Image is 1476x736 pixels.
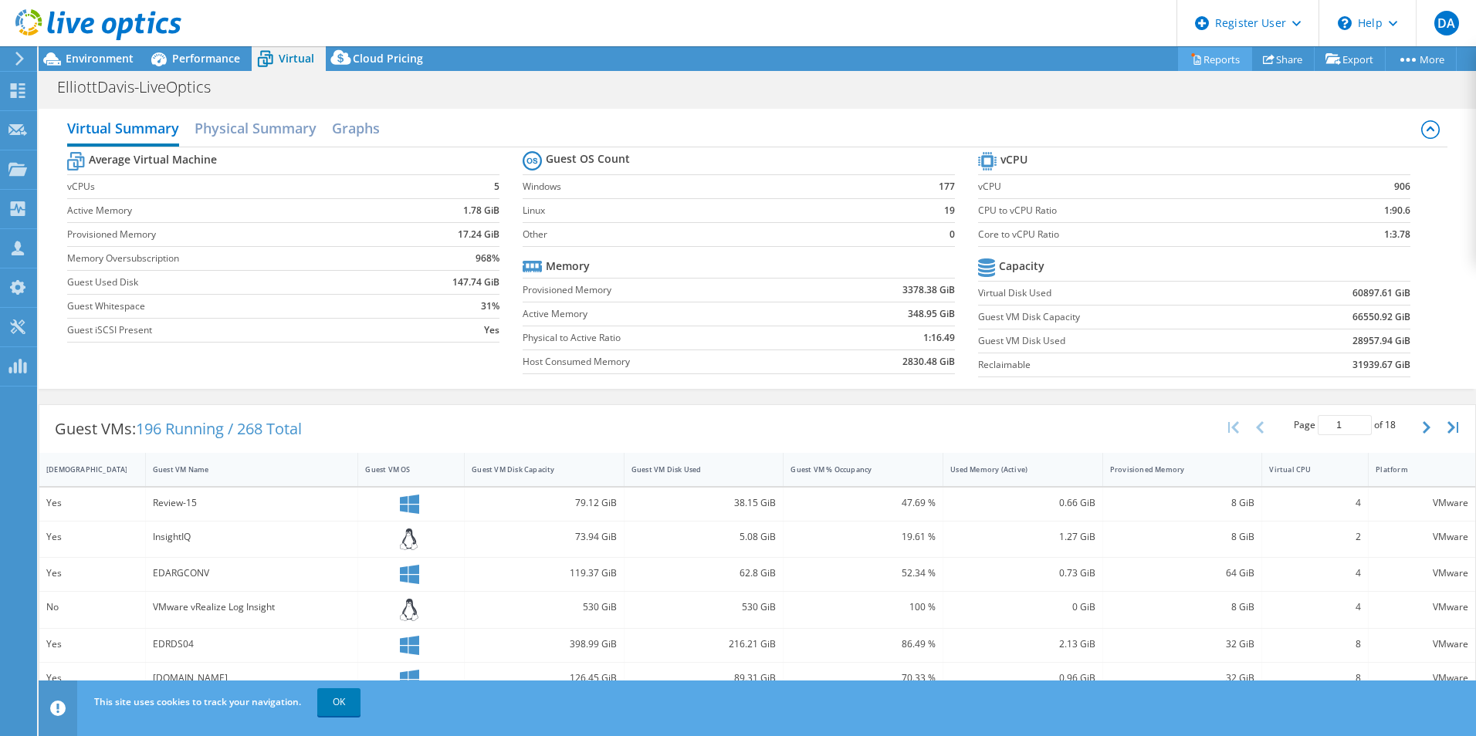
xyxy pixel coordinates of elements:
div: Yes [46,528,138,545]
h2: Physical Summary [195,113,317,143]
span: Environment [66,51,134,66]
svg: \n [1338,16,1352,30]
b: 147.74 GiB [452,275,499,290]
h2: Virtual Summary [67,113,179,147]
label: Linux [523,203,898,218]
div: 32 GiB [1110,670,1255,687]
div: Guest VM Name [153,464,333,474]
div: 2.13 GiB [950,636,1095,653]
label: Guest Whitespace [67,299,396,314]
label: Guest Used Disk [67,275,396,290]
div: 19.61 % [790,528,936,545]
div: 73.94 GiB [472,528,617,545]
div: Provisioned Memory [1110,464,1237,474]
span: Performance [172,51,240,66]
div: VMware vRealize Log Insight [153,599,351,616]
div: 126.45 GiB [472,670,617,687]
div: InsightIQ [153,528,351,545]
div: 4 [1269,495,1361,511]
div: Guest VM Disk Used [631,464,758,474]
div: VMware [1376,528,1468,545]
label: Guest iSCSI Present [67,322,396,338]
div: 32 GiB [1110,636,1255,653]
label: Provisioned Memory [523,282,819,298]
a: Share [1251,47,1315,71]
div: 398.99 GiB [472,636,617,653]
span: 196 Running / 268 Total [136,418,302,439]
div: 86.49 % [790,636,936,653]
label: Active Memory [523,306,819,322]
label: Guest VM Disk Used [978,333,1261,349]
label: vCPUs [67,179,396,194]
b: Guest OS Count [546,151,630,167]
b: 60897.61 GiB [1352,285,1410,301]
div: EDRDS04 [153,636,351,653]
b: 19 [944,203,955,218]
b: 0 [950,227,955,242]
label: Reclaimable [978,357,1261,373]
h1: ElliottDavis-LiveOptics [50,79,235,96]
div: Platform [1376,464,1450,474]
h2: Graphs [332,113,380,143]
label: Guest VM Disk Capacity [978,309,1261,325]
span: Virtual [279,51,314,66]
b: 906 [1394,179,1410,194]
div: Virtual CPU [1269,464,1342,474]
b: 968% [476,251,499,266]
a: OK [317,688,361,716]
b: Memory [546,258,590,274]
div: 8 GiB [1110,599,1255,616]
b: 177 [939,179,955,194]
div: Guest VM % Occupancy [790,464,917,474]
a: Export [1314,47,1386,71]
div: 119.37 GiB [472,565,617,582]
div: 8 GiB [1110,528,1255,545]
b: 31% [481,299,499,314]
div: VMware [1376,565,1468,582]
div: [DOMAIN_NAME] [153,670,351,687]
b: 1:3.78 [1384,227,1410,242]
div: VMware [1376,599,1468,616]
div: Yes [46,495,138,511]
div: 38.15 GiB [631,495,777,511]
div: 8 [1269,670,1361,687]
b: Capacity [999,258,1044,274]
div: 4 [1269,565,1361,582]
div: 1.27 GiB [950,528,1095,545]
div: Yes [46,670,138,687]
div: 0.96 GiB [950,670,1095,687]
label: Provisioned Memory [67,227,396,242]
label: Windows [523,179,898,194]
b: 28957.94 GiB [1352,333,1410,349]
div: 89.31 GiB [631,670,777,687]
label: Host Consumed Memory [523,354,819,370]
b: 31939.67 GiB [1352,357,1410,373]
a: More [1385,47,1457,71]
div: 0.73 GiB [950,565,1095,582]
span: Cloud Pricing [353,51,423,66]
div: VMware [1376,636,1468,653]
div: No [46,599,138,616]
b: 1:16.49 [923,330,955,346]
div: 62.8 GiB [631,565,777,582]
b: 1.78 GiB [463,203,499,218]
div: Used Memory (Active) [950,464,1077,474]
div: 8 [1269,636,1361,653]
div: [DEMOGRAPHIC_DATA] [46,464,120,474]
div: 64 GiB [1110,565,1255,582]
b: Yes [484,322,499,338]
b: vCPU [1000,152,1027,167]
a: Reports [1178,47,1252,71]
div: 70.33 % [790,670,936,687]
b: 17.24 GiB [458,227,499,242]
div: 0.66 GiB [950,495,1095,511]
label: CPU to vCPU Ratio [978,203,1312,218]
span: Page of [1294,415,1396,435]
b: 5 [494,179,499,194]
div: 47.69 % [790,495,936,511]
label: Other [523,227,898,242]
b: Average Virtual Machine [89,152,217,167]
div: Review-15 [153,495,351,511]
span: DA [1434,11,1459,35]
div: 2 [1269,528,1361,545]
